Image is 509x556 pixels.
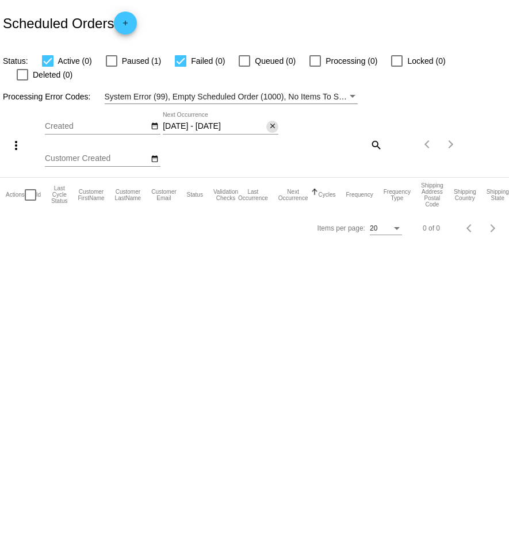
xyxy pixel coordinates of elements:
[151,155,159,164] mat-icon: date_range
[3,56,28,66] span: Status:
[118,19,132,33] mat-icon: add
[384,189,411,201] button: Change sorting for FrequencyType
[151,189,176,201] button: Change sorting for CustomerEmail
[3,92,91,101] span: Processing Error Codes:
[115,189,141,201] button: Change sorting for CustomerLastName
[51,185,67,204] button: Change sorting for LastProcessingCycleId
[454,189,476,201] button: Change sorting for ShippingCountry
[163,122,266,131] input: Next Occurrence
[187,191,203,198] button: Change sorting for Status
[423,224,440,232] div: 0 of 0
[370,224,377,232] span: 20
[317,224,365,232] div: Items per page:
[326,54,377,68] span: Processing (0)
[255,54,296,68] span: Queued (0)
[191,54,225,68] span: Failed (0)
[33,68,72,82] span: Deleted (0)
[213,178,238,212] mat-header-cell: Validation Checks
[78,189,104,201] button: Change sorting for CustomerFirstName
[421,182,443,208] button: Change sorting for ShippingPostcode
[6,178,25,212] mat-header-cell: Actions
[151,122,159,131] mat-icon: date_range
[439,133,462,156] button: Next page
[3,11,137,34] h2: Scheduled Orders
[45,122,148,131] input: Created
[105,90,358,104] mat-select: Filter by Processing Error Codes
[9,139,23,152] mat-icon: more_vert
[487,189,509,201] button: Change sorting for ShippingState
[269,122,277,131] mat-icon: close
[318,191,335,198] button: Change sorting for Cycles
[122,54,161,68] span: Paused (1)
[416,133,439,156] button: Previous page
[407,54,445,68] span: Locked (0)
[481,217,504,240] button: Next page
[369,136,382,154] mat-icon: search
[45,154,148,163] input: Customer Created
[238,189,268,201] button: Change sorting for LastOccurrenceUtc
[458,217,481,240] button: Previous page
[278,189,308,201] button: Change sorting for NextOccurrenceUtc
[346,191,373,198] button: Change sorting for Frequency
[370,225,402,233] mat-select: Items per page:
[58,54,92,68] span: Active (0)
[36,191,41,198] button: Change sorting for Id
